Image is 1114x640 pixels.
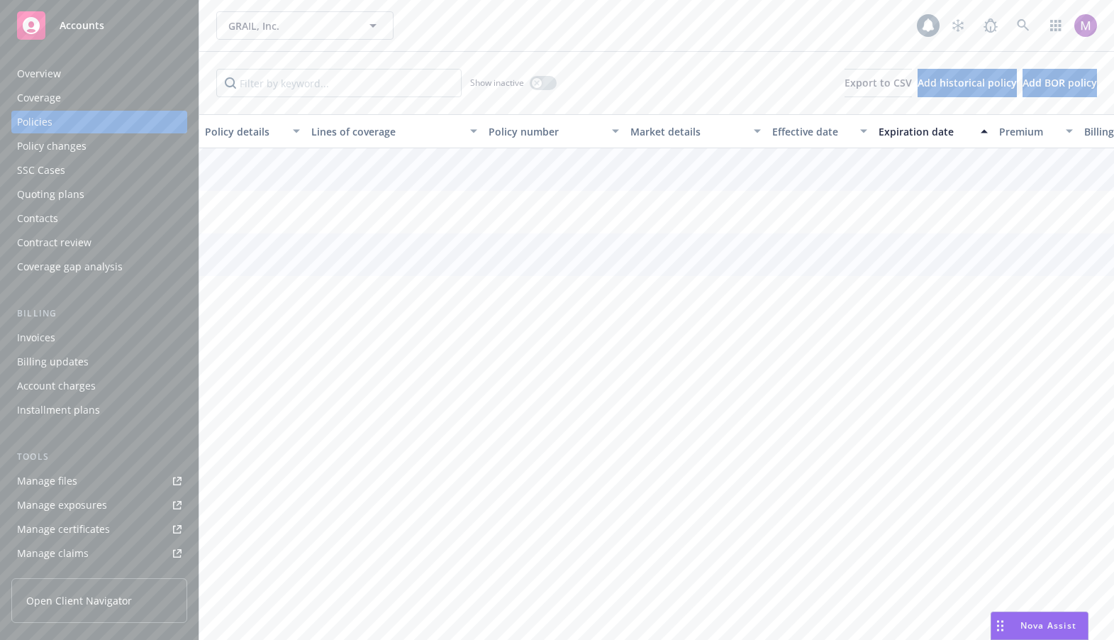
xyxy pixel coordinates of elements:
a: Invoices [11,326,187,349]
button: Policy details [199,114,306,148]
button: Effective date [767,114,873,148]
a: Billing updates [11,351,187,373]
div: Policies [17,111,52,133]
span: Export to CSV [845,76,912,89]
button: GRAIL, Inc. [216,11,394,40]
div: Invoices [17,326,55,349]
div: Contract review [17,231,91,254]
span: GRAIL, Inc. [228,18,351,33]
div: Expiration date [879,124,972,139]
a: Policies [11,111,187,133]
div: Manage BORs [17,566,84,589]
div: Premium [999,124,1057,139]
div: Policy details [205,124,284,139]
a: Accounts [11,6,187,45]
div: Lines of coverage [311,124,462,139]
input: Filter by keyword... [216,69,462,97]
div: Coverage gap analysis [17,255,123,278]
span: Open Client Navigator [26,593,132,608]
a: Manage files [11,470,187,492]
div: Quoting plans [17,183,84,206]
div: SSC Cases [17,159,65,182]
button: Add BOR policy [1023,69,1097,97]
a: Contract review [11,231,187,254]
div: Billing [11,307,187,321]
a: Stop snowing [944,11,972,40]
a: SSC Cases [11,159,187,182]
div: Tools [11,450,187,464]
button: Add historical policy [918,69,1017,97]
div: Market details [630,124,745,139]
span: Nova Assist [1020,619,1076,631]
div: Overview [17,62,61,85]
div: Manage exposures [17,494,107,517]
a: Manage certificates [11,518,187,541]
button: Nova Assist [991,612,1088,640]
div: Drag to move [991,612,1009,639]
div: Effective date [772,124,852,139]
div: Coverage [17,87,61,109]
a: Manage claims [11,542,187,565]
div: Manage certificates [17,518,110,541]
button: Lines of coverage [306,114,483,148]
div: Policy number [489,124,603,139]
a: Manage exposures [11,494,187,517]
a: Account charges [11,375,187,397]
button: Policy number [483,114,625,148]
button: Export to CSV [845,69,912,97]
a: Switch app [1042,11,1070,40]
div: Account charges [17,375,96,397]
span: Show inactive [470,77,524,89]
a: Coverage [11,87,187,109]
span: Add historical policy [918,76,1017,89]
a: Report a Bug [976,11,1005,40]
span: Add BOR policy [1023,76,1097,89]
a: Coverage gap analysis [11,255,187,278]
a: Policy changes [11,135,187,158]
div: Contacts [17,207,58,230]
a: Contacts [11,207,187,230]
div: Manage files [17,470,77,492]
a: Overview [11,62,187,85]
div: Billing updates [17,351,89,373]
button: Market details [625,114,767,148]
a: Manage BORs [11,566,187,589]
a: Search [1009,11,1037,40]
button: Expiration date [873,114,993,148]
div: Policy changes [17,135,87,158]
span: Accounts [60,20,104,31]
div: Manage claims [17,542,89,565]
div: Installment plans [17,399,100,421]
a: Installment plans [11,399,187,421]
button: Premium [993,114,1079,148]
a: Quoting plans [11,183,187,206]
img: photo [1074,14,1097,37]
